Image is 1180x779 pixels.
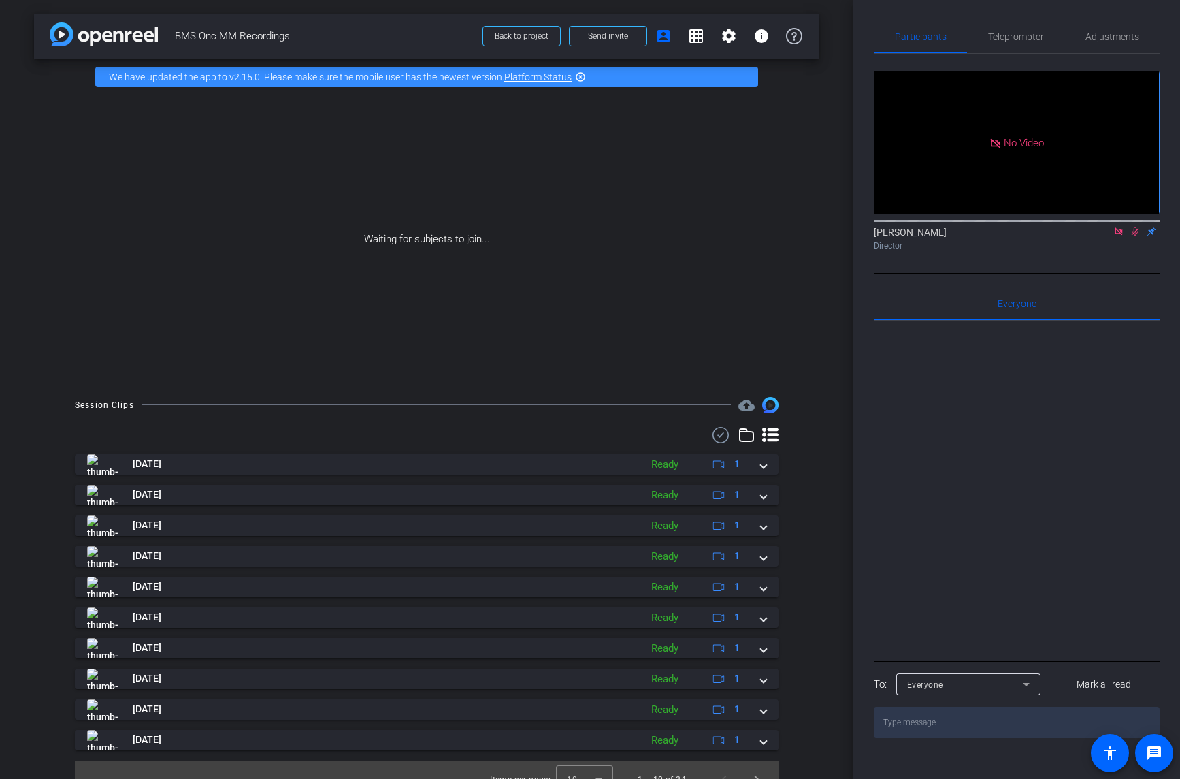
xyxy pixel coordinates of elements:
img: app-logo [50,22,158,46]
div: Ready [644,702,685,718]
span: 1 [734,641,740,655]
div: Ready [644,733,685,748]
span: Everyone [907,680,943,690]
span: No Video [1004,136,1044,148]
mat-expansion-panel-header: thumb-nail[DATE]Ready1 [75,607,779,628]
span: 1 [734,457,740,471]
div: Ready [644,610,685,626]
div: Director [874,240,1160,252]
mat-expansion-panel-header: thumb-nail[DATE]Ready1 [75,546,779,567]
img: thumb-nail [87,485,118,505]
span: 1 [734,671,740,686]
span: 1 [734,549,740,563]
span: Everyone [998,299,1036,308]
span: Participants [895,32,947,42]
span: Send invite [588,31,628,42]
mat-expansion-panel-header: thumb-nail[DATE]Ready1 [75,730,779,750]
div: Ready [644,549,685,565]
img: thumb-nail [87,638,118,658]
div: Ready [644,518,685,534]
div: Ready [644,671,685,687]
mat-icon: grid_on [688,28,704,44]
img: thumb-nail [87,546,118,567]
span: [DATE] [133,549,161,563]
span: 1 [734,733,740,747]
span: Back to project [495,31,548,41]
span: [DATE] [133,671,161,686]
mat-expansion-panel-header: thumb-nail[DATE]Ready1 [75,454,779,475]
mat-icon: highlight_off [575,71,586,82]
mat-icon: settings [721,28,737,44]
div: Ready [644,488,685,503]
mat-expansion-panel-header: thumb-nail[DATE]Ready1 [75,699,779,720]
span: [DATE] [133,733,161,747]
mat-expansion-panel-header: thumb-nail[DATE]Ready1 [75,577,779,597]
button: Send invite [569,26,647,46]
span: [DATE] [133,641,161,655]
div: Ready [644,641,685,656]
mat-icon: accessibility [1102,745,1118,761]
span: BMS Onc MM Recordings [175,22,474,50]
span: [DATE] [133,610,161,624]
mat-icon: account_box [655,28,672,44]
mat-expansion-panel-header: thumb-nail[DATE]Ready1 [75,515,779,536]
mat-icon: message [1146,745,1162,761]
div: Waiting for subjects to join... [34,95,819,383]
mat-expansion-panel-header: thumb-nail[DATE]Ready1 [75,669,779,689]
span: [DATE] [133,457,161,471]
img: thumb-nail [87,730,118,750]
span: 1 [734,488,740,502]
span: [DATE] [133,579,161,594]
button: Back to project [482,26,561,46]
button: Mark all read [1049,672,1160,697]
mat-expansion-panel-header: thumb-nail[DATE]Ready1 [75,485,779,505]
div: We have updated the app to v2.15.0. Please make sure the mobile user has the newest version. [95,67,758,87]
img: Session clips [762,397,779,413]
span: Teleprompter [988,32,1044,42]
span: [DATE] [133,702,161,716]
img: thumb-nail [87,669,118,689]
span: Destinations for your clips [738,397,755,413]
div: To: [874,677,887,693]
span: Adjustments [1085,32,1139,42]
mat-expansion-panel-header: thumb-nail[DATE]Ready1 [75,638,779,658]
span: 1 [734,518,740,532]
div: Session Clips [75,398,134,412]
img: thumb-nail [87,607,118,628]
div: [PERSON_NAME] [874,225,1160,252]
img: thumb-nail [87,699,118,720]
span: Mark all read [1077,678,1131,692]
a: Platform Status [504,71,572,82]
span: 1 [734,702,740,716]
img: thumb-nail [87,454,118,475]
div: Ready [644,579,685,595]
img: thumb-nail [87,577,118,597]
mat-icon: cloud_upload [738,397,755,413]
span: [DATE] [133,488,161,502]
span: 1 [734,579,740,594]
mat-icon: info [753,28,770,44]
span: 1 [734,610,740,624]
span: [DATE] [133,518,161,532]
div: Ready [644,457,685,473]
img: thumb-nail [87,515,118,536]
